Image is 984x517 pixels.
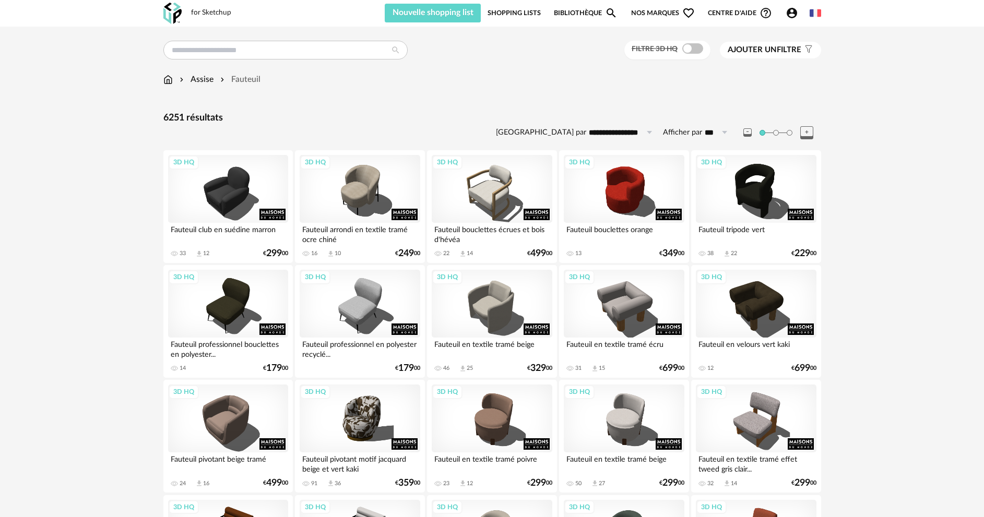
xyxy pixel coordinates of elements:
div: Fauteuil pivotant beige tramé [168,452,288,473]
img: OXP [163,3,182,24]
div: € 00 [791,365,816,372]
div: € 00 [395,479,420,487]
a: 3D HQ Fauteuil arrondi en textile tramé ocre chiné 16 Download icon 10 €24900 [295,150,424,263]
div: 3D HQ [564,385,595,399]
div: 14 [731,480,737,487]
span: Download icon [723,479,731,487]
div: 3D HQ [300,155,330,169]
button: Nouvelle shopping list [385,4,481,22]
span: Filter icon [801,45,813,55]
div: € 00 [263,250,288,257]
div: 3D HQ [300,270,330,284]
img: fr [810,7,821,19]
div: € 00 [263,365,288,372]
div: 46 [443,365,449,372]
div: 3D HQ [696,270,727,284]
div: € 00 [791,250,816,257]
div: Assise [177,74,214,86]
div: 3D HQ [696,385,727,399]
a: 3D HQ Fauteuil en textile tramé beige 50 Download icon 27 €29900 [559,380,689,492]
span: 699 [662,365,678,372]
span: 299 [530,479,546,487]
span: 299 [662,479,678,487]
div: € 00 [263,479,288,487]
div: 36 [335,480,341,487]
span: 299 [266,250,282,257]
div: 38 [707,250,714,257]
span: filtre [728,45,801,55]
div: 33 [180,250,186,257]
div: 3D HQ [432,270,463,284]
button: Ajouter unfiltre Filter icon [720,42,821,58]
div: 3D HQ [432,385,463,399]
span: 299 [795,479,810,487]
span: Magnify icon [605,7,618,19]
a: 3D HQ Fauteuil bouclettes écrues et bois d'hévéa 22 Download icon 14 €49900 [427,150,556,263]
div: Fauteuil en textile tramé écru [564,338,684,358]
div: 6251 résultats [163,112,821,124]
div: 27 [599,480,605,487]
div: 3D HQ [169,155,199,169]
span: 179 [266,365,282,372]
div: € 00 [527,250,552,257]
div: 22 [731,250,737,257]
img: svg+xml;base64,PHN2ZyB3aWR0aD0iMTYiIGhlaWdodD0iMTciIHZpZXdCb3g9IjAgMCAxNiAxNyIgZmlsbD0ibm9uZSIgeG... [163,74,173,86]
span: Help Circle Outline icon [760,7,772,19]
div: 16 [311,250,317,257]
div: 3D HQ [169,500,199,514]
div: Fauteuil en textile tramé beige [432,338,552,358]
span: Account Circle icon [786,7,798,19]
div: 3D HQ [300,385,330,399]
div: 32 [707,480,714,487]
div: 25 [467,365,473,372]
div: 14 [467,250,473,257]
span: Download icon [327,250,335,258]
span: Account Circle icon [786,7,803,19]
div: 23 [443,480,449,487]
a: 3D HQ Fauteuil club en suédine marron 33 Download icon 12 €29900 [163,150,293,263]
div: 31 [575,365,582,372]
a: 3D HQ Fauteuil bouclettes orange 13 €34900 [559,150,689,263]
span: Nos marques [631,4,695,22]
div: Fauteuil club en suédine marron [168,223,288,244]
div: € 00 [395,250,420,257]
span: Download icon [327,479,335,487]
span: 229 [795,250,810,257]
div: Fauteuil en textile tramé effet tweed gris clair... [696,452,816,473]
span: 249 [398,250,414,257]
div: 10 [335,250,341,257]
a: 3D HQ Fauteuil pivotant beige tramé 24 Download icon 16 €49900 [163,380,293,492]
span: Ajouter un [728,46,777,54]
div: 50 [575,480,582,487]
span: Centre d'aideHelp Circle Outline icon [708,7,772,19]
div: € 00 [659,479,684,487]
span: 499 [530,250,546,257]
span: 329 [530,365,546,372]
div: 3D HQ [564,500,595,514]
div: 3D HQ [432,500,463,514]
div: Fauteuil en textile tramé beige [564,452,684,473]
div: 3D HQ [169,270,199,284]
div: 24 [180,480,186,487]
a: 3D HQ Fauteuil en velours vert kaki 12 €69900 [691,265,821,378]
div: 22 [443,250,449,257]
span: Download icon [459,479,467,487]
span: Download icon [459,250,467,258]
img: svg+xml;base64,PHN2ZyB3aWR0aD0iMTYiIGhlaWdodD0iMTYiIHZpZXdCb3g9IjAgMCAxNiAxNiIgZmlsbD0ibm9uZSIgeG... [177,74,186,86]
div: 91 [311,480,317,487]
span: 699 [795,365,810,372]
a: 3D HQ Fauteuil en textile tramé effet tweed gris clair... 32 Download icon 14 €29900 [691,380,821,492]
label: [GEOGRAPHIC_DATA] par [496,128,586,138]
div: 12 [203,250,209,257]
span: 179 [398,365,414,372]
div: 16 [203,480,209,487]
a: Shopping Lists [488,4,541,22]
div: Fauteuil tripode vert [696,223,816,244]
div: € 00 [791,479,816,487]
div: Fauteuil professionnel en polyester recyclé... [300,338,420,358]
a: 3D HQ Fauteuil en textile tramé écru 31 Download icon 15 €69900 [559,265,689,378]
div: Fauteuil en textile tramé poivre [432,452,552,473]
span: 349 [662,250,678,257]
span: Download icon [195,479,203,487]
div: 13 [575,250,582,257]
